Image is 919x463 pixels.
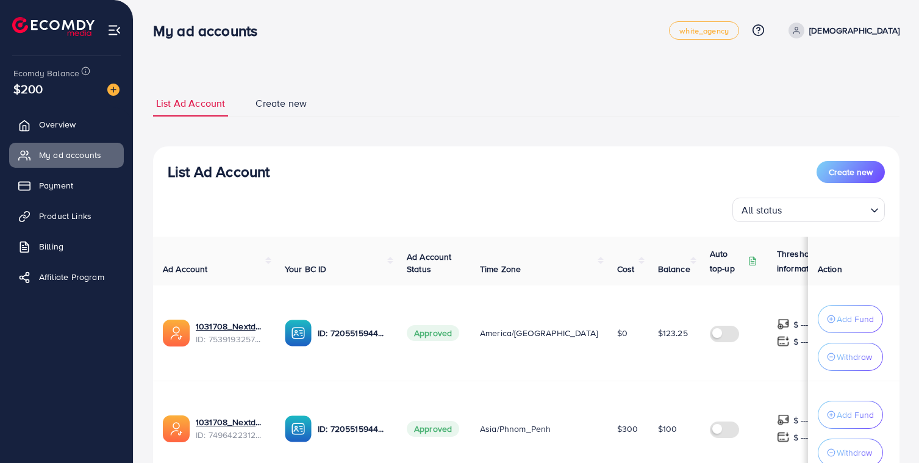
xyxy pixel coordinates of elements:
span: $300 [617,423,638,435]
span: Create new [256,96,307,110]
p: Withdraw [837,350,872,364]
p: Auto top-up [710,246,745,276]
span: $200 [13,80,43,98]
span: America/[GEOGRAPHIC_DATA] [480,327,598,339]
span: Balance [658,263,690,275]
a: Product Links [9,204,124,228]
span: $0 [617,327,628,339]
span: Approved [407,325,459,341]
a: Overview [9,112,124,137]
button: Create new [817,161,885,183]
img: ic-ba-acc.ded83a64.svg [285,415,312,442]
span: All status [739,201,785,219]
span: List Ad Account [156,96,225,110]
h3: List Ad Account [168,163,270,181]
a: Payment [9,173,124,198]
p: Withdraw [837,445,872,460]
span: Affiliate Program [39,271,104,283]
p: Threshold information [777,246,837,276]
a: Affiliate Program [9,265,124,289]
span: Ecomdy Balance [13,67,79,79]
span: Overview [39,118,76,131]
img: ic-ba-acc.ded83a64.svg [285,320,312,346]
p: $ --- [793,413,809,428]
p: Add Fund [837,407,874,422]
img: top-up amount [777,431,790,443]
span: ID: 7496422312066220048 [196,429,265,441]
span: Ad Account Status [407,251,452,275]
span: ID: 7539193257029550098 [196,333,265,345]
button: Withdraw [818,343,883,371]
span: Payment [39,179,73,192]
a: 1031708_Nextday_TTS [196,320,265,332]
span: Approved [407,421,459,437]
span: Create new [829,166,873,178]
span: white_agency [679,27,729,35]
p: ID: 7205515944947466242 [318,422,387,436]
p: [DEMOGRAPHIC_DATA] [809,23,899,38]
p: $ --- [793,334,809,349]
img: top-up amount [777,318,790,331]
img: logo [12,17,95,36]
span: Time Zone [480,263,521,275]
img: top-up amount [777,414,790,426]
div: <span class='underline'>1031708_Nextday</span></br>7496422312066220048 [196,416,265,441]
span: Action [818,263,842,275]
span: $123.25 [658,327,688,339]
p: Add Fund [837,312,874,326]
span: Ad Account [163,263,208,275]
button: Add Fund [818,401,883,429]
img: ic-ads-acc.e4c84228.svg [163,415,190,442]
span: Cost [617,263,635,275]
span: Billing [39,240,63,253]
span: My ad accounts [39,149,101,161]
p: ID: 7205515944947466242 [318,326,387,340]
img: image [107,84,120,96]
div: <span class='underline'>1031708_Nextday_TTS</span></br>7539193257029550098 [196,320,265,345]
input: Search for option [786,199,865,219]
span: Product Links [39,210,91,222]
img: ic-ads-acc.e4c84228.svg [163,320,190,346]
span: $100 [658,423,678,435]
button: Add Fund [818,305,883,333]
iframe: Chat [867,408,910,454]
a: Billing [9,234,124,259]
a: white_agency [669,21,739,40]
span: Asia/Phnom_Penh [480,423,551,435]
span: Your BC ID [285,263,327,275]
img: top-up amount [777,335,790,348]
p: $ --- [793,430,809,445]
img: menu [107,23,121,37]
a: [DEMOGRAPHIC_DATA] [784,23,899,38]
h3: My ad accounts [153,22,267,40]
a: My ad accounts [9,143,124,167]
p: $ --- [793,317,809,332]
div: Search for option [732,198,885,222]
a: 1031708_Nextday [196,416,265,428]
